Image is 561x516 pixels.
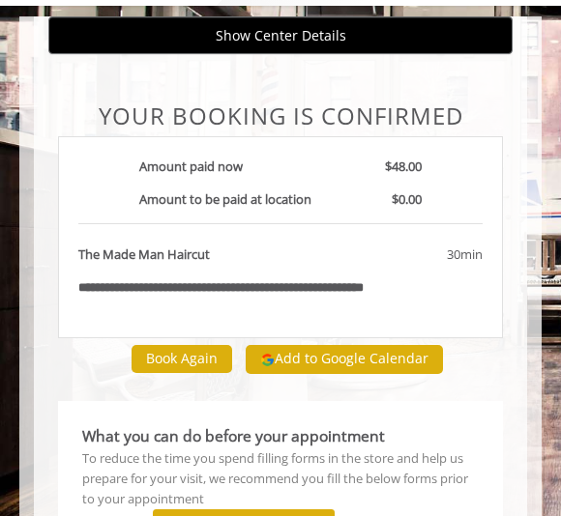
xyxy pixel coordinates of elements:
b: What you can do before your appointment [82,425,385,446]
b: Amount paid now [139,158,243,175]
button: Add to Google Calendar [246,345,443,374]
div: 30min [368,244,483,265]
b: $48.00 [385,158,422,175]
button: Book Again [132,345,232,373]
b: Amount to be paid at location [139,190,311,208]
div: To reduce the time you spend filling forms in the store and help us prepare for your visit, we re... [82,448,479,508]
center: Your Booking is confirmed [58,103,503,129]
button: Show Center Details [48,16,513,54]
b: $0.00 [392,190,422,208]
b: The Made Man Haircut [78,244,210,265]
